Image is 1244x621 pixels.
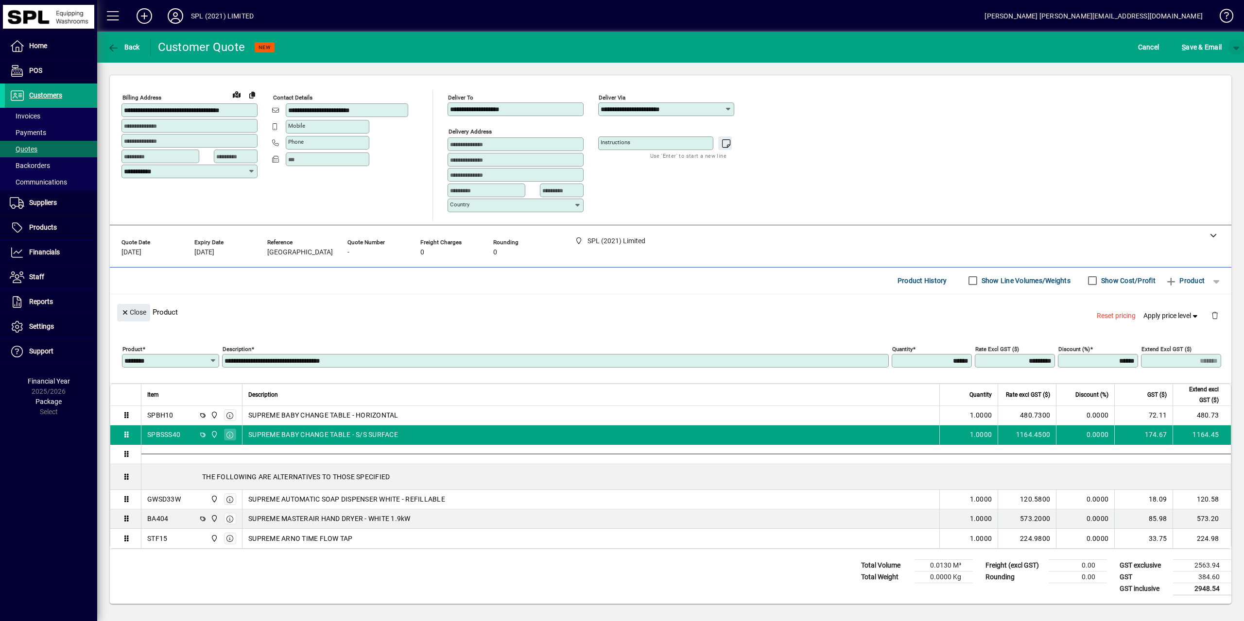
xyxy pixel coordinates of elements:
mat-label: Deliver via [599,94,625,101]
div: Customer Quote [158,39,245,55]
mat-label: Mobile [288,122,305,129]
div: SPBH10 [147,410,173,420]
span: Package [35,398,62,405]
span: SUPREME ARNO TIME FLOW TAP [248,534,353,543]
td: 85.98 [1114,509,1173,529]
td: 33.75 [1114,529,1173,548]
a: Support [5,339,97,364]
a: View on map [229,86,244,102]
div: 573.2000 [1004,514,1050,523]
div: STF15 [147,534,167,543]
td: 0.0000 [1056,490,1114,509]
span: 1.0000 [970,534,992,543]
mat-label: Rate excl GST ($) [975,345,1019,352]
div: BA404 [147,514,168,523]
a: Communications [5,174,97,190]
span: Payments [10,129,46,136]
td: 0.0000 [1056,509,1114,529]
span: Quantity [969,389,992,400]
a: POS [5,59,97,83]
a: Financials [5,240,97,265]
span: 1.0000 [970,514,992,523]
span: SUPREME MASTERAIR HAND DRYER - WHITE 1.9kW [248,514,411,523]
td: 384.60 [1173,571,1231,583]
mat-label: Instructions [601,139,630,146]
span: SUPREME BABY CHANGE TABLE - S/S SURFACE [248,430,398,439]
span: Description [248,389,278,400]
a: Invoices [5,108,97,124]
span: Apply price level [1143,311,1200,321]
button: Profile [160,7,191,25]
span: Products [29,223,57,231]
mat-label: Discount (%) [1058,345,1090,352]
a: Quotes [5,141,97,157]
div: GWSD33W [147,494,181,504]
span: Cancel [1138,39,1159,55]
button: Copy to Delivery address [244,87,260,102]
span: Suppliers [29,199,57,206]
td: 0.0000 [1056,529,1114,548]
td: GST inclusive [1115,583,1173,595]
span: Settings [29,322,54,330]
td: Total Volume [856,559,915,571]
span: Extend excl GST ($) [1179,384,1219,405]
td: 0.00 [1049,559,1107,571]
td: 2948.54 [1173,583,1231,595]
td: 72.11 [1114,406,1173,425]
div: THE FOLLOWING ARE ALTERNATIVES TO THOSE SPECIFIED [141,464,1231,489]
td: GST exclusive [1115,559,1173,571]
span: Reports [29,298,53,305]
div: 480.7300 [1004,410,1050,420]
span: 1.0000 [970,430,992,439]
span: Support [29,347,53,355]
td: 18.09 [1114,490,1173,509]
span: SPL (2021) Limited [208,494,219,504]
span: Backorders [10,162,50,169]
button: Cancel [1136,38,1162,56]
app-page-header-button: Close [115,308,153,317]
div: 224.9800 [1004,534,1050,543]
a: Reports [5,290,97,314]
td: 0.0000 [1056,425,1114,445]
span: 0 [420,249,424,256]
span: NEW [259,44,271,50]
a: Payments [5,124,97,141]
button: Apply price level [1140,307,1204,324]
span: ave & Email [1182,39,1222,55]
span: [DATE] [121,249,141,256]
td: 0.0000 [1056,406,1114,425]
mat-hint: Use 'Enter' to start a new line [650,150,726,161]
td: 480.73 [1173,406,1231,425]
td: Rounding [981,571,1049,583]
span: Communications [10,178,67,186]
span: Invoices [10,112,40,120]
mat-label: Phone [288,138,304,145]
td: Total Weight [856,571,915,583]
button: Delete [1203,304,1227,327]
div: [PERSON_NAME] [PERSON_NAME][EMAIL_ADDRESS][DOMAIN_NAME] [985,8,1203,24]
button: Save & Email [1177,38,1227,56]
span: Financial Year [28,377,70,385]
a: Staff [5,265,97,289]
td: Freight (excl GST) [981,559,1049,571]
td: 2563.94 [1173,559,1231,571]
span: - [347,249,349,256]
span: Discount (%) [1075,389,1108,400]
span: Quotes [10,145,37,153]
mat-label: Deliver To [448,94,473,101]
span: Rate excl GST ($) [1006,389,1050,400]
span: SUPREME AUTOMATIC SOAP DISPENSER WHITE - REFILLABLE [248,494,445,504]
td: 174.67 [1114,425,1173,445]
span: Close [121,304,146,320]
button: Add [129,7,160,25]
span: Staff [29,273,44,281]
span: S [1182,43,1186,51]
td: 573.20 [1173,509,1231,529]
span: SPL (2021) Limited [208,513,219,524]
span: GST ($) [1147,389,1167,400]
span: [GEOGRAPHIC_DATA] [267,249,333,256]
div: 1164.4500 [1004,430,1050,439]
app-page-header-button: Back [97,38,151,56]
span: Back [107,43,140,51]
span: SPL (2021) Limited [208,429,219,440]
